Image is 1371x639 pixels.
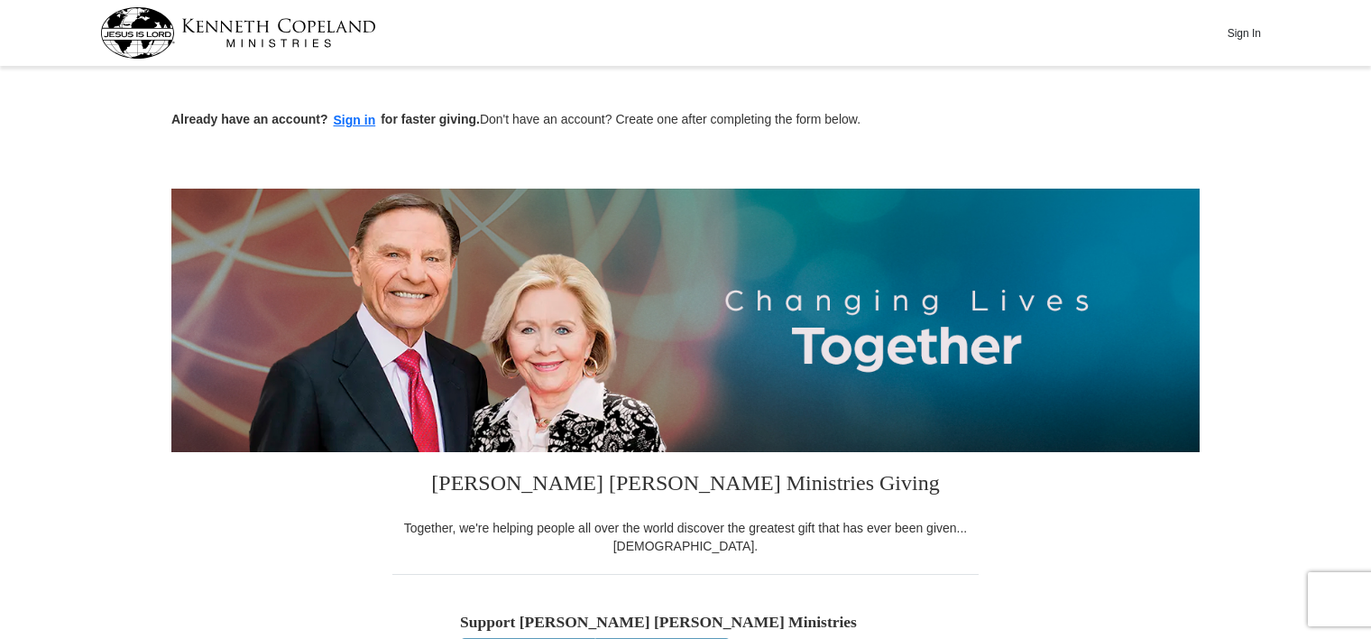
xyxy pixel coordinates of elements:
[1217,19,1271,47] button: Sign In
[460,613,911,632] h5: Support [PERSON_NAME] [PERSON_NAME] Ministries
[100,7,376,59] img: kcm-header-logo.svg
[392,519,979,555] div: Together, we're helping people all over the world discover the greatest gift that has ever been g...
[171,110,1200,131] p: Don't have an account? Create one after completing the form below.
[392,452,979,519] h3: [PERSON_NAME] [PERSON_NAME] Ministries Giving
[328,110,382,131] button: Sign in
[171,112,480,126] strong: Already have an account? for faster giving.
